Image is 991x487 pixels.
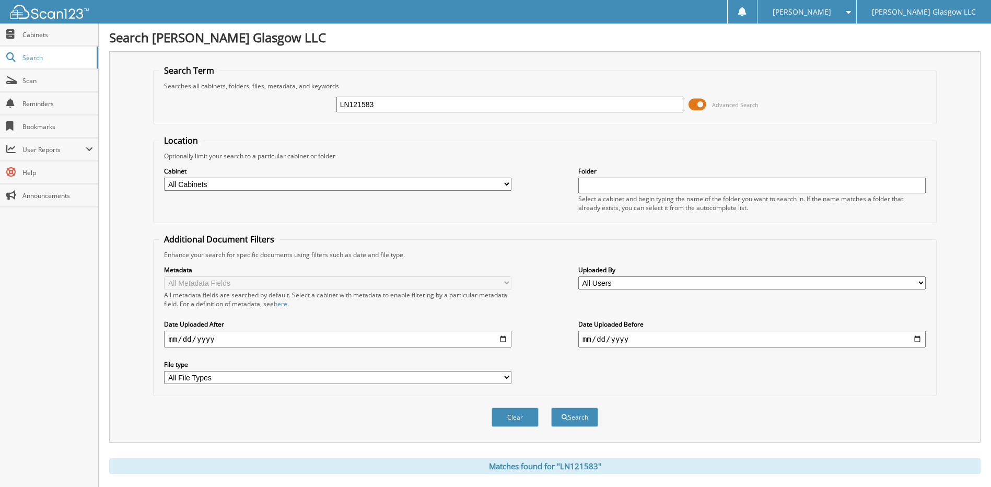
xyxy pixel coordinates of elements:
[274,299,287,308] a: here
[10,5,89,19] img: scan123-logo-white.svg
[492,408,539,427] button: Clear
[939,437,991,487] iframe: Chat Widget
[159,65,219,76] legend: Search Term
[872,9,976,15] span: [PERSON_NAME] Glasgow LLC
[109,458,981,474] div: Matches found for "LN121583"
[551,408,598,427] button: Search
[164,320,511,329] label: Date Uploaded After
[159,135,203,146] legend: Location
[578,265,926,274] label: Uploaded By
[159,152,930,160] div: Optionally limit your search to a particular cabinet or folder
[578,167,926,176] label: Folder
[159,82,930,90] div: Searches all cabinets, folders, files, metadata, and keywords
[22,168,93,177] span: Help
[22,76,93,85] span: Scan
[109,29,981,46] h1: Search [PERSON_NAME] Glasgow LLC
[22,122,93,131] span: Bookmarks
[164,331,511,347] input: start
[22,30,93,39] span: Cabinets
[578,331,926,347] input: end
[712,101,759,109] span: Advanced Search
[164,167,511,176] label: Cabinet
[773,9,831,15] span: [PERSON_NAME]
[164,360,511,369] label: File type
[164,291,511,308] div: All metadata fields are searched by default. Select a cabinet with metadata to enable filtering b...
[22,53,91,62] span: Search
[159,234,279,245] legend: Additional Document Filters
[578,194,926,212] div: Select a cabinet and begin typing the name of the folder you want to search in. If the name match...
[164,265,511,274] label: Metadata
[22,99,93,108] span: Reminders
[159,250,930,259] div: Enhance your search for specific documents using filters such as date and file type.
[578,320,926,329] label: Date Uploaded Before
[22,191,93,200] span: Announcements
[22,145,86,154] span: User Reports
